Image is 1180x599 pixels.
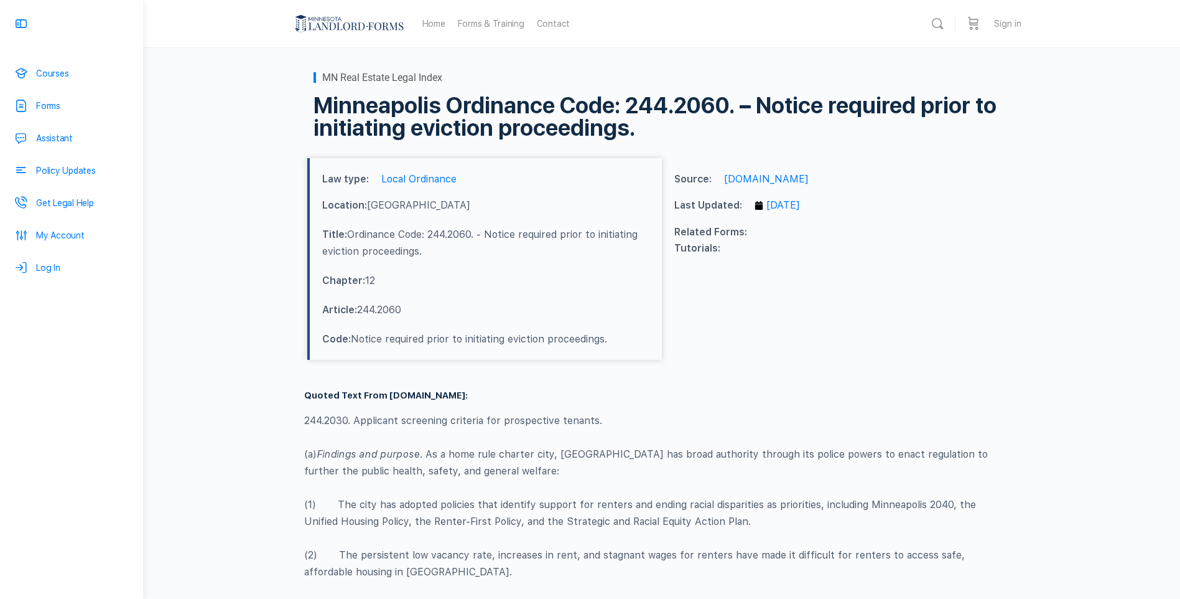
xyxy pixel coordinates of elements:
[322,301,401,318] div: 244.2060
[36,166,96,176] span: Policy Updates
[36,263,60,273] span: Log In
[766,199,800,211] time: [DATE]
[322,333,351,345] span: Code:
[36,68,68,79] span: Courses
[674,173,712,185] strong: Source:
[304,412,988,429] p: 244.2030. Applicant screening criteria for prospective tenants.
[36,198,94,209] span: Get Legal Help
[674,242,720,254] strong: Tutorials:
[322,275,365,286] span: Chapter:
[322,197,470,214] div: [GEOGRAPHIC_DATA]
[36,133,73,144] span: Assistant
[322,173,369,185] strong: Law type:
[925,16,950,31] a: Search
[724,173,809,185] a: [DOMAIN_NAME]
[322,272,375,289] div: 12
[422,19,445,29] span: Home
[322,226,649,260] div: Ordinance Code: 244.2060. - Notice required prior to initiating eviction proceedings.
[36,101,60,111] span: Forms
[674,226,747,238] strong: Related Forms:
[304,496,988,530] p: (1) The city has adopted policies that identify support for renters and ending racial disparities...
[458,19,524,29] span: Forms & Training
[304,391,988,400] h2: Quoted Text From [DOMAIN_NAME]:
[755,197,800,214] a: [DATE]
[322,304,357,316] span: Article:
[674,199,742,211] strong: Last Updated:
[317,448,420,460] em: Findings and purpose
[304,547,988,580] p: (2) The persistent low vacancy rate, increases in rent, and stagnant wages for renters have made ...
[381,173,457,185] a: Local Ordinance
[36,230,85,241] span: My Account
[322,199,367,211] span: Location:
[322,229,347,240] span: Title:
[987,9,1029,38] a: Sign in
[322,73,1010,83] h2: MN Real Estate Legal Index
[314,95,1010,139] h1: Minneapolis Ordinance Code: 244.2060. – Notice required prior to initiating eviction proceedings.
[322,331,607,347] div: Notice required prior to initiating eviction proceedings.
[537,19,570,29] span: Contact
[304,446,988,479] p: (a) . As a home rule charter city, [GEOGRAPHIC_DATA] has broad authority through its police power...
